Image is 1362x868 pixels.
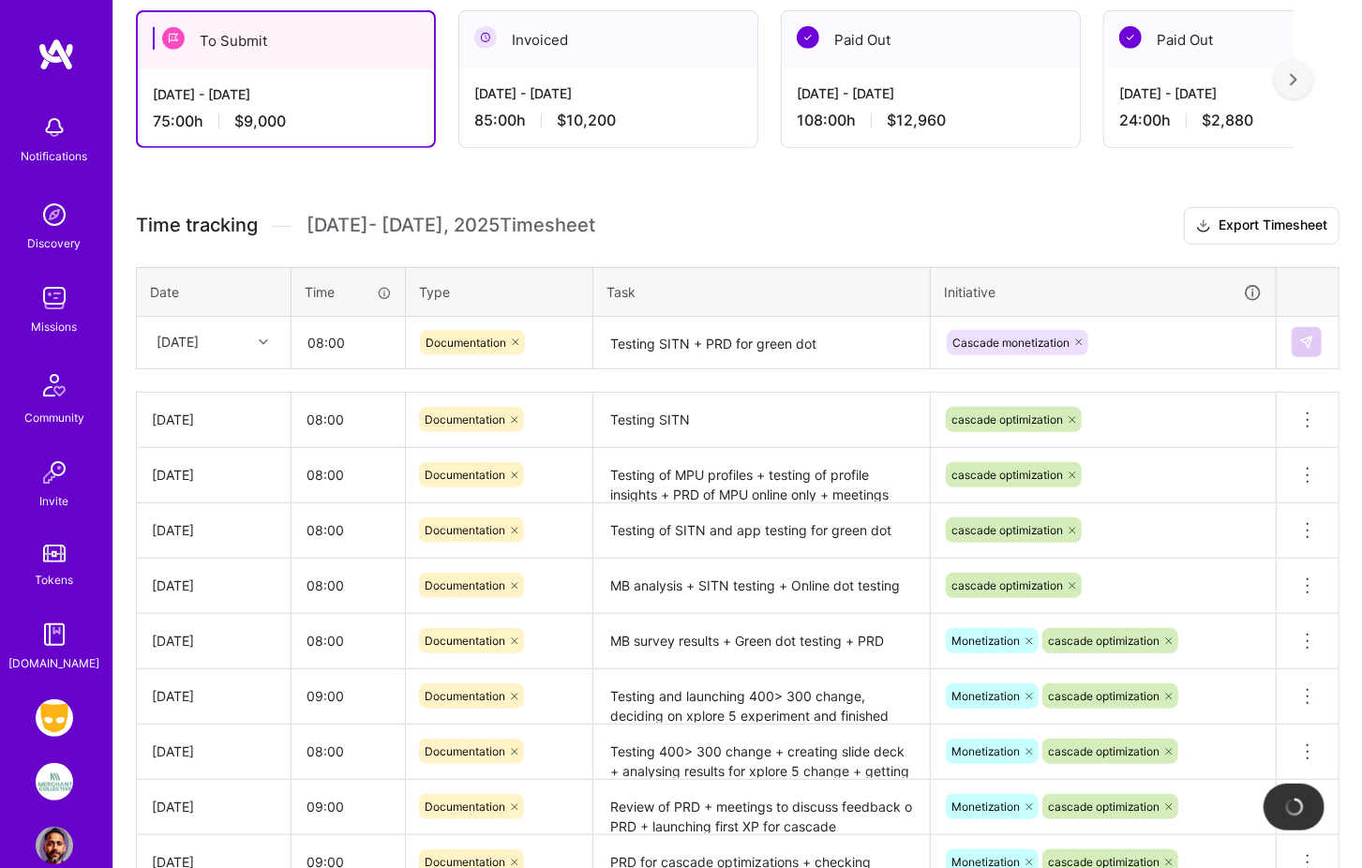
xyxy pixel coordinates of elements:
span: cascade optimization [951,578,1063,592]
img: Invite [36,454,73,491]
img: Paid Out [1119,26,1142,49]
img: discovery [36,196,73,233]
button: Export Timesheet [1184,207,1340,245]
span: Documentation [425,689,505,703]
span: Monetization [951,634,1020,648]
div: [DATE] [152,465,276,485]
span: Monetization [951,744,1020,758]
img: We Are The Merchants: Founding Product Manager, Merchant Collective [36,763,73,801]
i: icon Chevron [259,337,268,347]
textarea: Testing 400> 300 change + creating slide deck + analysing results for xplore 5 change + getting r... [595,726,928,778]
span: $10,200 [557,111,616,130]
div: [DATE] [152,520,276,540]
div: 85:00 h [474,111,742,130]
img: bell [36,109,73,146]
span: Documentation [425,412,505,427]
span: Documentation [425,744,505,758]
div: [DATE] [152,797,276,816]
span: Documentation [425,578,505,592]
input: HH:MM [292,318,404,367]
span: cascade optimization [1048,689,1160,703]
div: Time [305,282,392,302]
textarea: Testing SITN + PRD for green dot [595,319,928,368]
th: Date [137,267,292,316]
div: Initiative [944,281,1263,303]
span: Documentation [425,800,505,814]
div: [DATE] [152,576,276,595]
textarea: Testing of MPU profiles + testing of profile insights + PRD of MPU online only + meetings [595,450,928,501]
div: [DATE] [152,686,276,706]
span: cascade optimization [1048,744,1160,758]
img: Community [32,363,77,408]
textarea: Testing of SITN and app testing for green dot [595,505,928,557]
th: Task [593,267,931,316]
i: icon Download [1196,217,1211,236]
textarea: Testing and launching 400> 300 change, deciding on xplore 5 experiment and finished slide deck to... [595,671,928,723]
img: teamwork [36,279,73,317]
span: Documentation [425,634,505,648]
div: [DATE] [157,333,199,352]
div: [DOMAIN_NAME] [9,653,100,673]
img: Submit [1299,335,1314,350]
a: User Avatar [31,827,78,864]
div: 108:00 h [797,111,1065,130]
div: Paid Out [782,11,1080,68]
div: Invite [40,491,69,511]
span: $9,000 [234,112,286,131]
img: tokens [43,545,66,562]
div: To Submit [138,12,434,69]
img: Grindr: Product & Marketing [36,699,73,737]
textarea: Testing SITN [595,395,928,446]
span: cascade optimization [951,523,1063,537]
span: Documentation [425,523,505,537]
span: Monetization [951,689,1020,703]
input: HH:MM [292,616,405,666]
img: Paid Out [797,26,819,49]
span: Time tracking [136,214,258,237]
div: Invoiced [459,11,757,68]
span: cascade optimization [951,412,1063,427]
div: [DATE] - [DATE] [474,83,742,103]
span: cascade optimization [1048,634,1160,648]
span: Monetization [951,800,1020,814]
div: 75:00 h [153,112,419,131]
a: We Are The Merchants: Founding Product Manager, Merchant Collective [31,763,78,801]
div: Discovery [28,233,82,253]
div: [DATE] [152,410,276,429]
div: [DATE] [152,741,276,761]
span: Documentation [426,336,506,350]
span: [DATE] - [DATE] , 2025 Timesheet [307,214,595,237]
div: [DATE] [152,631,276,651]
input: HH:MM [292,561,405,610]
textarea: Review of PRD + meetings to discuss feedback o PRD + launching first XP for cascade optimization ... [595,782,928,833]
input: HH:MM [292,671,405,721]
div: null [1292,327,1324,357]
span: Documentation [425,468,505,482]
img: logo [37,37,75,71]
a: Grindr: Product & Marketing [31,699,78,737]
img: right [1290,73,1297,86]
span: cascade optimization [1048,800,1160,814]
div: [DATE] - [DATE] [797,83,1065,103]
span: $2,880 [1202,111,1253,130]
span: Cascade monetization [952,336,1070,350]
img: guide book [36,616,73,653]
div: Community [24,408,84,427]
img: Invoiced [474,26,497,49]
th: Type [406,267,593,316]
div: Missions [32,317,78,337]
textarea: MB analysis + SITN testing + Online dot testing [595,561,928,612]
img: loading [1284,797,1305,817]
span: $12,960 [887,111,946,130]
span: cascade optimization [951,468,1063,482]
input: HH:MM [292,782,405,831]
input: HH:MM [292,450,405,500]
div: [DATE] - [DATE] [153,84,419,104]
input: HH:MM [292,505,405,555]
div: Tokens [36,570,74,590]
div: Notifications [22,146,88,166]
input: HH:MM [292,395,405,444]
textarea: MB survey results + Green dot testing + PRD [595,616,928,667]
img: To Submit [162,27,185,50]
img: User Avatar [36,827,73,864]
